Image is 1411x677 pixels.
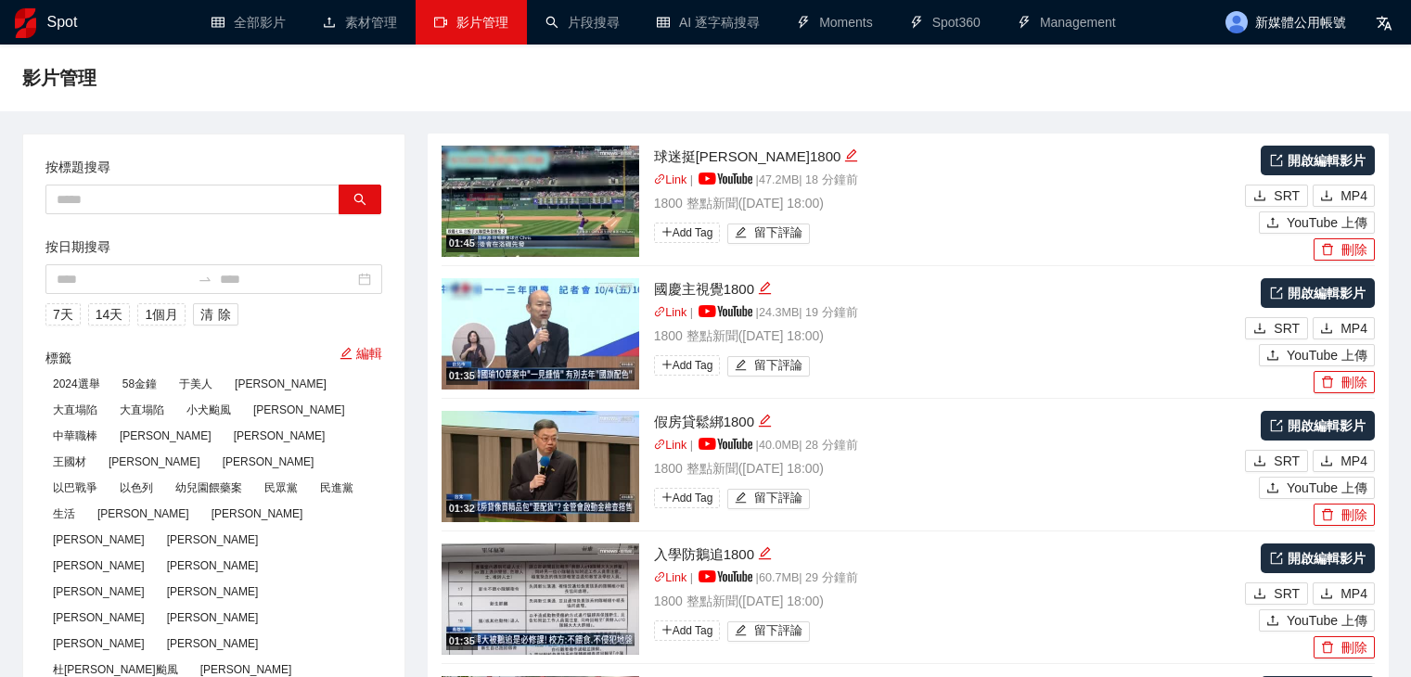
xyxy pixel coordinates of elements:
label: 按日期搜尋 [45,236,110,257]
span: download [1320,454,1333,469]
a: thunderboltManagement [1018,15,1116,30]
button: edit留下評論 [727,224,810,244]
div: 入學防鵝追1800 [654,543,1241,566]
span: edit [758,414,772,428]
button: delete刪除 [1314,238,1375,261]
span: edit [844,148,858,162]
span: [PERSON_NAME] [246,400,353,420]
a: linkLink [654,439,687,452]
span: edit [758,281,772,295]
span: [PERSON_NAME] [226,426,333,446]
span: delete [1321,243,1334,258]
span: 幼兒園餵藥案 [168,478,250,498]
span: Add Tag [654,620,721,641]
span: plus [661,492,673,503]
div: 01:35 [446,368,478,384]
span: [PERSON_NAME] [45,556,152,576]
div: 01:32 [446,501,478,517]
span: link [654,173,666,185]
span: SRT [1274,318,1300,338]
span: 以巴戰爭 [45,478,105,498]
div: 編輯 [758,543,772,566]
span: [PERSON_NAME] [227,374,334,394]
span: download [1320,322,1333,337]
button: downloadMP4 [1313,582,1375,605]
p: | | 40.0 MB | 28 分鐘前 [654,437,1241,455]
button: downloadMP4 [1313,185,1375,207]
span: [PERSON_NAME] [160,581,266,602]
span: 7 [53,304,60,325]
span: 中華職棒 [45,426,105,446]
span: upload [1266,216,1279,231]
span: export [1270,287,1283,300]
span: YouTube 上傳 [1287,212,1367,233]
a: 開啟編輯影片 [1261,278,1375,308]
span: [PERSON_NAME] [160,607,266,628]
span: download [1253,322,1266,337]
span: MP4 [1340,318,1367,338]
span: link [654,306,666,318]
button: delete刪除 [1314,371,1375,393]
span: upload [1266,349,1279,364]
button: edit留下評論 [727,489,810,509]
img: 12797e2f-aeda-4229-a4db-dcd9ee53535a.jpg [442,278,639,390]
div: 編輯 [758,411,772,433]
button: edit留下評論 [727,356,810,377]
span: MP4 [1340,583,1367,604]
img: yt_logo_rgb_light.a676ea31.png [699,172,752,185]
span: 生活 [45,504,83,524]
span: MP4 [1340,185,1367,206]
span: Add Tag [654,488,721,508]
div: 球迷挺[PERSON_NAME]1800 [654,146,1241,168]
span: YouTube 上傳 [1287,478,1367,498]
span: video-camera [434,16,447,29]
span: [PERSON_NAME] [90,504,197,524]
span: link [654,571,666,583]
span: download [1320,587,1333,602]
span: [PERSON_NAME] [160,530,266,550]
span: SRT [1274,185,1300,206]
a: 開啟編輯影片 [1261,146,1375,175]
span: export [1270,552,1283,565]
span: 大直塌陷 [112,400,172,420]
span: [PERSON_NAME] [112,426,219,446]
span: search [353,193,366,208]
span: 2024選舉 [45,374,108,394]
p: | | 47.2 MB | 18 分鐘前 [654,172,1241,190]
button: uploadYouTube 上傳 [1259,344,1375,366]
span: 于美人 [172,374,220,394]
img: yt_logo_rgb_light.a676ea31.png [699,438,752,450]
button: uploadYouTube 上傳 [1259,477,1375,499]
p: | | 24.3 MB | 19 分鐘前 [654,304,1241,323]
span: download [1253,454,1266,469]
p: 1800 整點新聞 ( [DATE] 18:00 ) [654,591,1241,611]
button: downloadSRT [1245,185,1308,207]
span: export [1270,419,1283,432]
button: 1個月 [137,303,186,326]
a: 編輯 [340,346,382,361]
span: YouTube 上傳 [1287,345,1367,365]
a: search片段搜尋 [545,15,620,30]
span: delete [1321,376,1334,390]
span: [PERSON_NAME] [45,607,152,628]
span: SRT [1274,451,1300,471]
img: yt_logo_rgb_light.a676ea31.png [699,570,752,582]
img: logo [15,8,36,38]
button: search [339,185,381,214]
button: downloadSRT [1245,450,1308,472]
span: 影片管理 [456,15,508,30]
button: uploadYouTube 上傳 [1259,609,1375,632]
img: be1490c9-a34a-4379-a147-ac5426c78fe2.jpg [442,543,639,655]
span: swap-right [198,272,212,287]
div: 編輯 [758,278,772,300]
span: Add Tag [654,223,721,243]
a: 開啟編輯影片 [1261,543,1375,573]
a: thunderboltMoments [797,15,873,30]
span: edit [340,347,353,360]
span: [PERSON_NAME] [45,530,152,550]
span: YouTube 上傳 [1287,610,1367,631]
button: delete刪除 [1314,636,1375,658]
span: edit [758,546,772,560]
button: downloadMP4 [1313,450,1375,472]
span: export [1270,154,1283,167]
